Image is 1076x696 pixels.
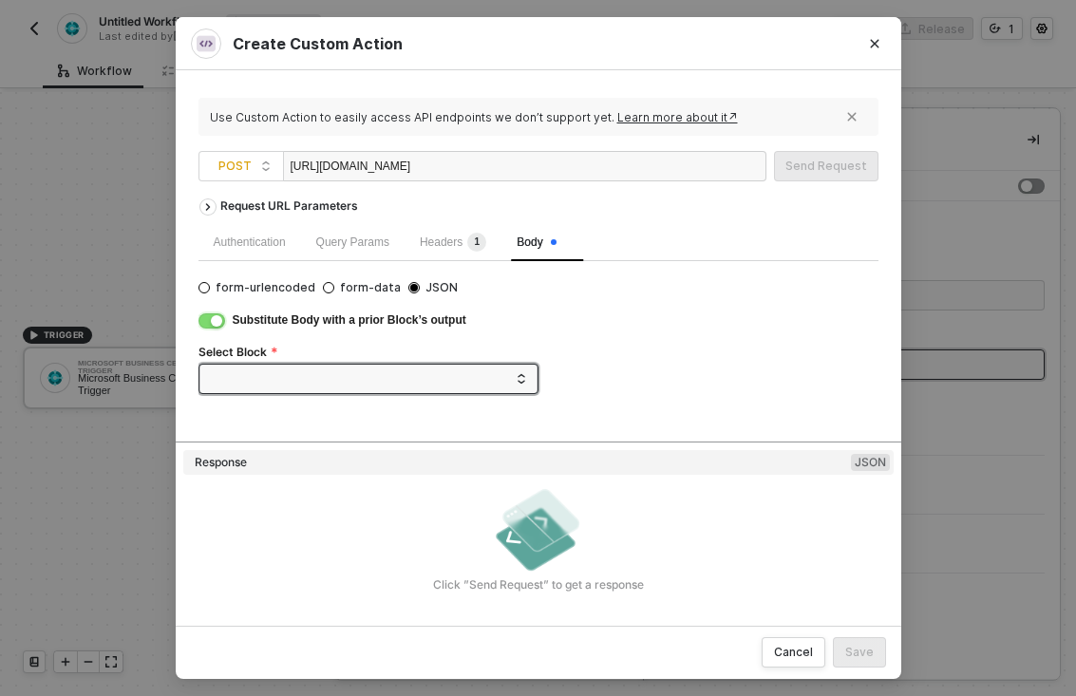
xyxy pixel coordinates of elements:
[198,345,278,360] label: Select Block
[491,482,586,577] img: empty-state-send-request
[617,110,738,124] a: Learn more about it↗
[291,152,481,182] div: [URL][DOMAIN_NAME]
[210,110,838,125] div: Use Custom Action to easily access API endpoints we don’t support yet.
[851,454,890,471] span: JSON
[774,151,878,181] button: Send Request
[516,373,527,385] span: icon-dropdown
[475,236,481,247] span: 1
[848,17,901,70] button: Close
[233,313,466,327] span: Substitute Body with a prior Block’s output
[214,234,286,252] div: Authentication
[191,28,886,59] div: Create Custom Action
[517,235,556,249] span: Body
[420,235,486,249] span: Headers
[316,235,389,249] span: Query Params
[200,204,216,212] span: icon-arrow-right
[762,637,825,668] button: Cancel
[833,637,886,668] button: Save
[210,280,315,295] span: form-urlencoded
[211,189,368,223] div: Request URL Parameters
[774,645,813,660] div: Cancel
[420,280,458,295] span: JSON
[467,233,486,252] sup: 1
[218,152,272,180] span: POST
[334,280,401,295] span: form-data
[197,34,216,53] img: integration-icon
[846,111,858,122] span: icon-close
[183,577,894,593] div: Click ”Send Request” to get a response
[195,455,247,470] div: Response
